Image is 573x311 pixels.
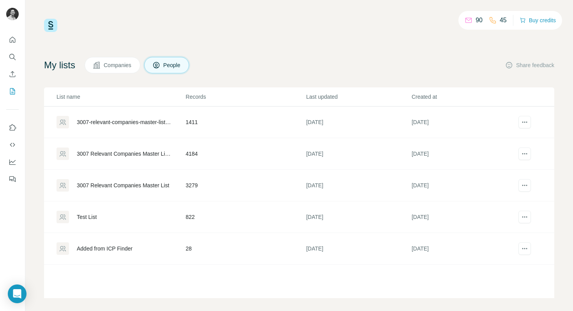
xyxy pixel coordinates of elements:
[411,138,516,170] td: [DATE]
[57,93,185,101] p: List name
[185,138,306,170] td: 4184
[77,118,172,126] div: 3007-relevant-companies-master-list-2-and-3_with_relevance is Yes
[77,150,172,158] div: 3007 Relevant Companies Master List 2 & 3
[6,172,19,186] button: Feedback
[518,148,531,160] button: actions
[104,61,132,69] span: Companies
[476,16,483,25] p: 90
[163,61,181,69] span: People
[6,155,19,169] button: Dashboard
[6,8,19,20] img: Avatar
[6,121,19,135] button: Use Surfe on LinkedIn
[8,284,27,303] div: Open Intercom Messenger
[6,84,19,98] button: My lists
[185,201,306,233] td: 822
[77,213,97,221] div: Test List
[500,16,507,25] p: 45
[306,138,411,170] td: [DATE]
[6,138,19,152] button: Use Surfe API
[518,116,531,128] button: actions
[77,181,169,189] div: 3007 Relevant Companies Master List
[6,33,19,47] button: Quick start
[185,233,306,265] td: 28
[306,107,411,138] td: [DATE]
[185,170,306,201] td: 3279
[411,107,516,138] td: [DATE]
[518,211,531,223] button: actions
[44,19,57,32] img: Surfe Logo
[44,59,75,71] h4: My lists
[520,15,556,26] button: Buy credits
[412,93,516,101] p: Created at
[6,50,19,64] button: Search
[411,170,516,201] td: [DATE]
[306,93,410,101] p: Last updated
[306,201,411,233] td: [DATE]
[185,107,306,138] td: 1411
[411,233,516,265] td: [DATE]
[518,179,531,192] button: actions
[306,233,411,265] td: [DATE]
[6,67,19,81] button: Enrich CSV
[77,245,133,252] div: Added from ICP Finder
[306,170,411,201] td: [DATE]
[518,242,531,255] button: actions
[505,61,554,69] button: Share feedback
[186,93,305,101] p: Records
[411,201,516,233] td: [DATE]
